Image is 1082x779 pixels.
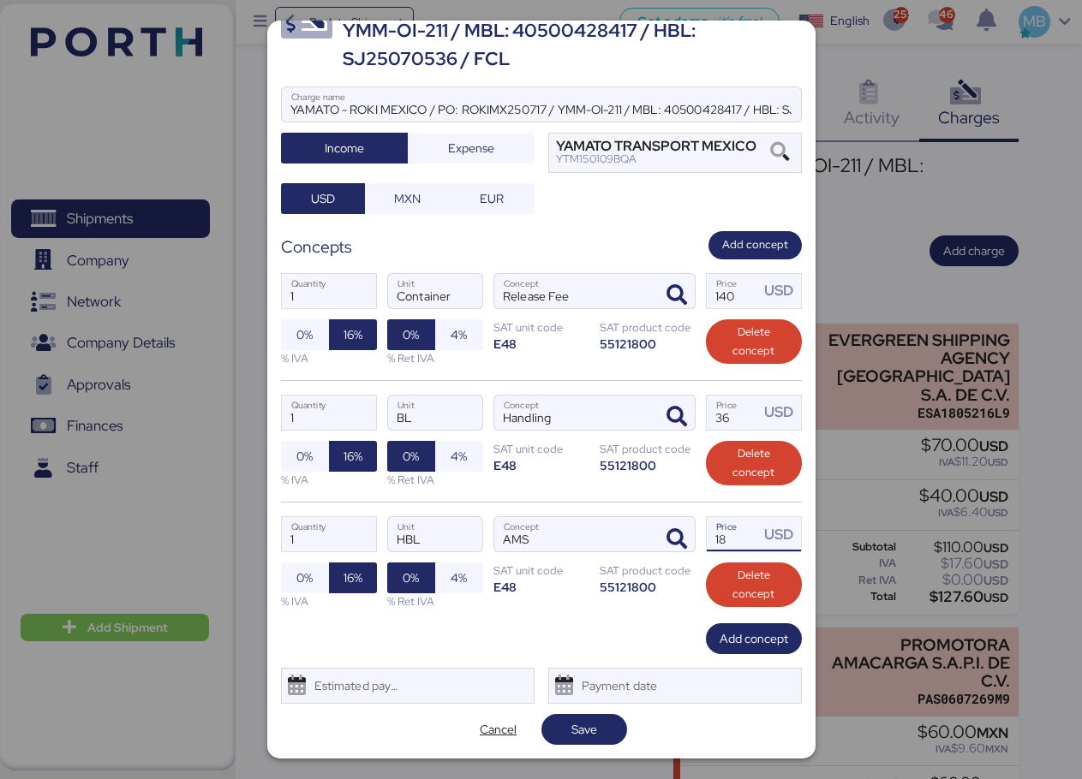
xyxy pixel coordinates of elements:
[388,274,482,308] input: Unit
[556,140,756,152] div: YAMATO TRANSPORT MEXICO
[403,324,419,345] span: 0%
[387,593,483,610] div: % Ret IVA
[480,188,504,209] span: EUR
[387,441,435,472] button: 0%
[329,441,377,472] button: 16%
[388,395,482,430] input: Unit
[325,138,364,158] span: Income
[451,324,467,345] span: 4%
[281,183,366,214] button: USD
[493,579,589,595] div: E48
[387,562,435,593] button: 0%
[387,472,483,488] div: % Ret IVA
[344,568,362,588] span: 16%
[494,274,654,308] input: Concept
[720,444,788,482] span: Delete concept
[493,562,589,579] div: SAT unit code
[450,183,535,214] button: EUR
[281,441,329,472] button: 0%
[282,274,376,308] input: Quantity
[329,319,377,350] button: 16%
[344,446,362,467] span: 16%
[720,628,788,649] span: Add concept
[708,231,802,259] button: Add concept
[720,566,788,604] span: Delete concept
[296,568,313,588] span: 0%
[600,336,696,352] div: 55121800
[296,446,313,467] span: 0%
[541,714,627,745] button: Save
[281,562,329,593] button: 0%
[365,183,450,214] button: MXN
[600,319,696,336] div: SAT product code
[282,517,376,551] input: Quantity
[494,395,654,430] input: Concept
[706,319,802,364] button: Delete concept
[451,568,467,588] span: 4%
[451,446,467,467] span: 4%
[403,568,419,588] span: 0%
[600,441,696,457] div: SAT product code
[493,336,589,352] div: E48
[394,188,421,209] span: MXN
[296,324,313,345] span: 0%
[408,133,535,164] button: Expense
[493,457,589,473] div: E48
[480,719,517,740] span: Cancel
[600,579,696,595] div: 55121800
[706,441,802,485] button: Delete concept
[600,457,696,473] div: 55121800
[311,188,335,209] span: USD
[281,350,377,366] div: % IVA
[435,562,483,593] button: 4%
[556,153,756,165] div: YTM150109BQA
[706,562,802,607] button: Delete concept
[764,280,800,301] div: USD
[706,623,802,654] button: Add concept
[435,319,483,350] button: 4%
[282,87,801,122] input: Charge name
[707,395,760,430] input: Price
[281,133,408,164] button: Income
[764,401,800,423] div: USD
[720,323,788,360] span: Delete concept
[448,138,494,158] span: Expense
[764,524,800,545] div: USD
[388,517,482,551] input: Unit
[281,593,377,610] div: % IVA
[344,324,362,345] span: 16%
[707,274,760,308] input: Price
[494,517,654,551] input: Concept
[571,719,597,740] span: Save
[493,319,589,336] div: SAT unit code
[435,441,483,472] button: 4%
[282,395,376,430] input: Quantity
[659,399,695,435] button: ConceptConcept
[387,350,483,366] div: % Ret IVA
[600,562,696,579] div: SAT product code
[456,714,541,745] button: Cancel
[707,517,760,551] input: Price
[722,235,788,254] span: Add concept
[281,319,329,350] button: 0%
[329,562,377,593] button: 16%
[403,446,419,467] span: 0%
[659,521,695,557] button: ConceptConcept
[387,319,435,350] button: 0%
[281,472,377,488] div: % IVA
[659,277,695,313] button: ConceptConcept
[281,235,352,259] div: Concepts
[493,441,589,457] div: SAT unit code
